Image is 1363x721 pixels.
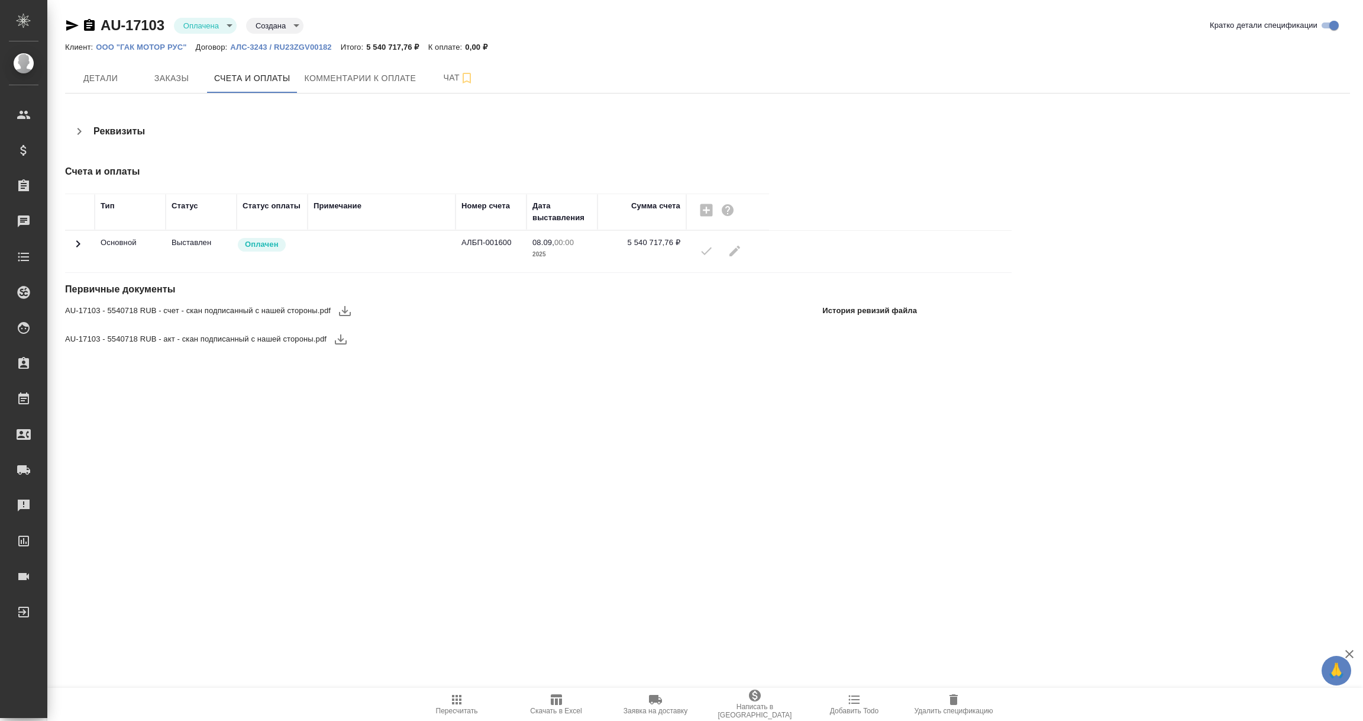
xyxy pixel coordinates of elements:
p: Итого: [341,43,366,51]
div: Номер счета [461,200,510,212]
div: Сумма счета [631,200,680,212]
span: 🙏 [1326,658,1346,683]
h4: Первичные документы [65,282,922,297]
button: Скопировать ссылку для ЯМессенджера [65,18,79,33]
span: Кратко детали спецификации [1210,20,1317,31]
p: АЛС-3243 / RU23ZGV00182 [230,43,340,51]
a: ООО "ГАК МОТОР РУС" [96,41,195,51]
p: 5 540 717,76 ₽ [366,43,428,51]
span: Комментарии к оплате [305,71,416,86]
span: Детали [72,71,129,86]
button: Скопировать ссылку [82,18,96,33]
span: Заказы [143,71,200,86]
p: Оплачен [245,239,279,250]
p: Договор: [196,43,231,51]
p: К оплате: [428,43,466,51]
div: Примечание [314,200,361,212]
h4: Реквизиты [93,124,145,139]
a: AU-17103 [101,17,164,33]
div: Статус оплаты [243,200,301,212]
button: 🙏 [1322,656,1351,685]
p: 2025 [532,249,592,260]
p: ООО "ГАК МОТОР РУС" [96,43,195,51]
p: 00:00 [554,238,574,247]
span: AU-17103 - 5540718 RUB - счет - скан подписанный с нашей стороны.pdf [65,305,331,317]
p: Клиент: [65,43,96,51]
p: Все изменения в спецификации заблокированы [172,237,231,249]
div: Оплачена [174,18,237,34]
div: Дата выставления [532,200,592,224]
p: 0,00 ₽ [465,43,496,51]
td: Основной [95,231,166,272]
button: Оплачена [180,21,222,31]
span: Toggle Row Expanded [71,244,85,253]
div: Статус [172,200,198,212]
div: Оплачена [246,18,303,34]
button: Создана [252,21,289,31]
span: Чат [430,70,487,85]
td: АЛБП-001600 [456,231,527,272]
div: Тип [101,200,115,212]
span: AU-17103 - 5540718 RUB - акт - скан подписанный с нашей стороны.pdf [65,333,327,345]
h4: Счета и оплаты [65,165,922,179]
p: 08.09, [532,238,554,247]
span: Счета и оплаты [214,71,290,86]
p: История ревизий файла [822,305,917,317]
a: АЛС-3243 / RU23ZGV00182 [230,41,340,51]
svg: Подписаться [460,71,474,85]
td: 5 540 717,76 ₽ [597,231,686,272]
